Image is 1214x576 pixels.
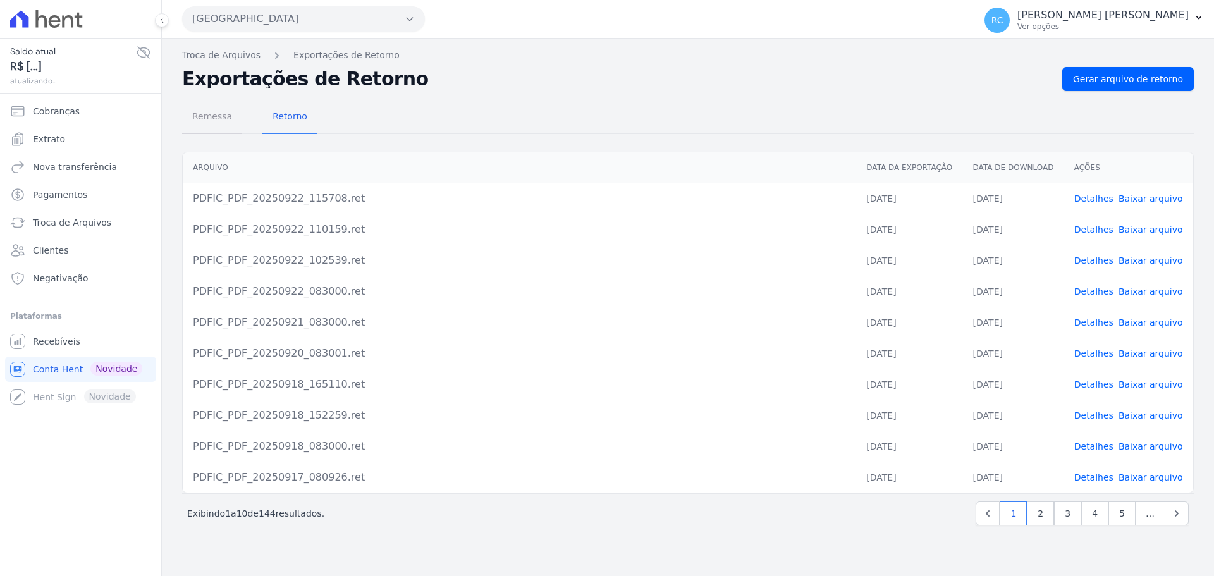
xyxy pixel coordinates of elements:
div: PDFIC_PDF_20250917_080926.ret [193,470,846,485]
a: Negativação [5,266,156,291]
p: Exibindo a de resultados. [187,507,324,520]
td: [DATE] [856,245,962,276]
a: Detalhes [1074,286,1113,297]
p: [PERSON_NAME] [PERSON_NAME] [1017,9,1189,21]
th: Data da Exportação [856,152,962,183]
button: RC [PERSON_NAME] [PERSON_NAME] Ver opções [974,3,1214,38]
a: Detalhes [1074,410,1113,420]
p: Ver opções [1017,21,1189,32]
td: [DATE] [856,462,962,493]
a: Baixar arquivo [1119,286,1183,297]
a: Cobranças [5,99,156,124]
a: Conta Hent Novidade [5,357,156,382]
td: [DATE] [856,431,962,462]
span: Negativação [33,272,89,285]
td: [DATE] [856,307,962,338]
a: Extrato [5,126,156,152]
td: [DATE] [856,276,962,307]
a: Pagamentos [5,182,156,207]
span: … [1135,501,1165,525]
nav: Sidebar [10,99,151,410]
span: Cobranças [33,105,80,118]
a: Detalhes [1074,441,1113,451]
a: Detalhes [1074,317,1113,328]
th: Ações [1064,152,1193,183]
span: Troca de Arquivos [33,216,111,229]
span: Gerar arquivo de retorno [1073,73,1183,85]
a: Baixar arquivo [1119,348,1183,358]
span: atualizando... [10,75,136,87]
span: Retorno [265,104,315,129]
a: Clientes [5,238,156,263]
div: PDFIC_PDF_20250922_115708.ret [193,191,846,206]
td: [DATE] [856,214,962,245]
a: Troca de Arquivos [182,49,261,62]
td: [DATE] [963,338,1064,369]
div: PDFIC_PDF_20250920_083001.ret [193,346,846,361]
span: Recebíveis [33,335,80,348]
span: RC [991,16,1003,25]
div: PDFIC_PDF_20250921_083000.ret [193,315,846,330]
a: Detalhes [1074,348,1113,358]
span: Extrato [33,133,65,145]
td: [DATE] [856,369,962,400]
a: Baixar arquivo [1119,379,1183,389]
span: 144 [259,508,276,518]
span: Novidade [90,362,142,376]
a: Previous [976,501,1000,525]
td: [DATE] [963,183,1064,214]
a: 5 [1108,501,1136,525]
a: 2 [1027,501,1054,525]
a: Baixar arquivo [1119,193,1183,204]
span: Clientes [33,244,68,257]
span: 10 [236,508,248,518]
a: Remessa [182,101,242,134]
a: Troca de Arquivos [5,210,156,235]
div: Plataformas [10,309,151,324]
div: PDFIC_PDF_20250918_083000.ret [193,439,846,454]
span: Nova transferência [33,161,117,173]
nav: Breadcrumb [182,49,1194,62]
td: [DATE] [963,276,1064,307]
span: Remessa [185,104,240,129]
a: Detalhes [1074,224,1113,235]
div: PDFIC_PDF_20250918_165110.ret [193,377,846,392]
a: Detalhes [1074,472,1113,482]
a: Baixar arquivo [1119,472,1183,482]
a: Recebíveis [5,329,156,354]
a: 1 [1000,501,1027,525]
span: 1 [225,508,231,518]
a: Baixar arquivo [1119,317,1183,328]
td: [DATE] [963,400,1064,431]
h2: Exportações de Retorno [182,70,1052,88]
a: Detalhes [1074,379,1113,389]
td: [DATE] [856,183,962,214]
div: PDFIC_PDF_20250918_152259.ret [193,408,846,423]
button: [GEOGRAPHIC_DATA] [182,6,425,32]
a: Detalhes [1074,193,1113,204]
div: PDFIC_PDF_20250922_102539.ret [193,253,846,268]
td: [DATE] [963,431,1064,462]
a: Gerar arquivo de retorno [1062,67,1194,91]
a: Baixar arquivo [1119,224,1183,235]
a: Baixar arquivo [1119,255,1183,266]
td: [DATE] [963,369,1064,400]
a: Retorno [262,101,317,134]
td: [DATE] [963,307,1064,338]
a: Exportações de Retorno [293,49,400,62]
td: [DATE] [963,214,1064,245]
div: PDFIC_PDF_20250922_110159.ret [193,222,846,237]
td: [DATE] [856,338,962,369]
a: Baixar arquivo [1119,441,1183,451]
td: [DATE] [963,462,1064,493]
a: Baixar arquivo [1119,410,1183,420]
a: 3 [1054,501,1081,525]
th: Arquivo [183,152,856,183]
a: Next [1165,501,1189,525]
div: PDFIC_PDF_20250922_083000.ret [193,284,846,299]
span: R$ [...] [10,58,136,75]
span: Saldo atual [10,45,136,58]
a: Detalhes [1074,255,1113,266]
a: Nova transferência [5,154,156,180]
span: Pagamentos [33,188,87,201]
